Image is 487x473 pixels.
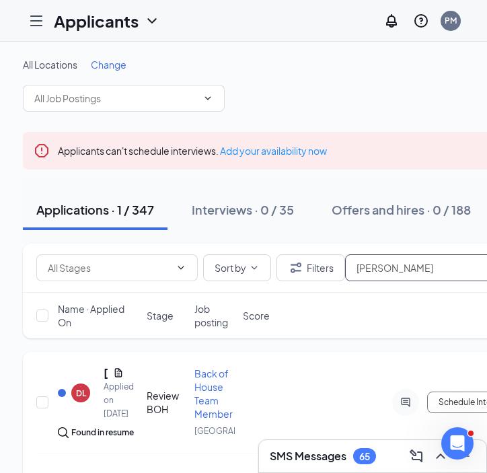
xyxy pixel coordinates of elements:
div: Offers and hires · 0 / 188 [332,201,471,218]
span: Change [91,59,126,71]
span: Name · Applied On [58,302,139,329]
span: Applicants can't schedule interviews. [58,145,327,157]
button: Filter Filters [276,254,345,281]
span: Job posting [194,302,235,329]
svg: QuestionInfo [413,13,429,29]
iframe: Intercom live chat [441,427,474,460]
input: All Stages [48,260,170,275]
span: Score [243,309,270,322]
div: Applied on [DATE] [104,380,124,421]
button: ComposeMessage [406,445,427,467]
div: 65 [359,451,370,462]
svg: Filter [288,260,304,276]
span: [GEOGRAPHIC_DATA] [194,426,280,436]
svg: ActiveChat [398,397,414,408]
svg: ChevronDown [249,262,260,273]
span: Back of House Team Member [194,367,233,420]
span: Sort by [215,263,246,272]
div: Found in resume [71,426,134,439]
svg: Notifications [383,13,400,29]
div: Review BOH [147,389,187,416]
h3: SMS Messages [270,449,346,464]
svg: ChevronDown [202,93,213,104]
h5: [PERSON_NAME] [104,365,108,380]
div: Applications · 1 / 347 [36,201,154,218]
svg: Document [113,367,124,378]
svg: ComposeMessage [408,448,424,464]
div: Interviews · 0 / 35 [192,201,294,218]
button: ChevronUp [430,445,451,467]
a: Add your availability now [220,145,327,157]
h1: Applicants [54,9,139,32]
svg: Hamburger [28,13,44,29]
div: PM [445,15,457,26]
button: Sort byChevronDown [203,254,271,281]
div: DL [76,388,86,399]
svg: ChevronDown [144,13,160,29]
svg: ChevronDown [176,262,186,273]
span: Stage [147,309,174,322]
input: All Job Postings [34,91,197,106]
svg: Error [34,143,50,159]
span: All Locations [23,59,77,71]
img: search.bf7aa3482b7795d4f01b.svg [58,427,69,438]
svg: ChevronUp [433,448,449,464]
